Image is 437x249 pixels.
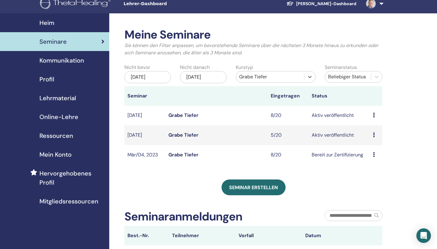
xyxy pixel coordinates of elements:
[180,64,210,71] label: Nicht danach
[169,226,236,245] th: Teilnehmer
[39,112,78,121] span: Online-Lehre
[39,56,84,65] span: Kommunikation
[325,64,357,71] label: Seminarstatus
[268,106,309,125] td: 8/20
[39,75,54,84] span: Profil
[236,64,253,71] label: Kurstyp
[39,169,104,187] span: Hervorgehobenes Profil
[309,145,370,165] td: Bereit zur Zertifizierung
[124,64,150,71] label: Nicht bevor
[229,184,278,191] span: Seminar erstellen
[124,42,382,56] p: Sie können den Filter anpassen, um bevorstehende Seminare über die nächsten 3 Monate hinaus zu er...
[124,106,165,125] td: [DATE]
[39,94,76,103] span: Lehrmaterial
[168,132,198,138] a: Grabe Tiefer
[124,1,215,7] span: Lehrer-Dashboard
[124,226,169,245] th: Best.-Nr.
[309,106,370,125] td: Aktiv veröffentlicht
[39,150,72,159] span: Mein Konto
[328,73,368,80] div: Beliebiger Status
[416,228,431,243] div: Open Intercom Messenger
[180,71,226,83] div: [DATE]
[268,86,309,106] th: Eingetragen
[124,71,171,83] div: [DATE]
[268,125,309,145] td: 5/20
[39,197,98,206] span: Mitgliedsressourcen
[168,112,198,118] a: Grabe Tiefer
[124,125,165,145] td: [DATE]
[235,226,302,245] th: Vorfall
[39,37,67,46] span: Seminare
[309,86,370,106] th: Status
[124,145,165,165] td: Mär/04, 2023
[268,145,309,165] td: 8/20
[39,131,73,140] span: Ressourcen
[309,125,370,145] td: Aktiv veröffentlicht
[124,210,242,224] h2: Seminaranmeldungen
[222,179,286,195] a: Seminar erstellen
[124,28,382,42] h2: Meine Seminare
[286,1,294,6] img: graduation-cap-white.svg
[124,86,165,106] th: Seminar
[168,152,198,158] a: Grabe Tiefer
[39,18,54,27] span: Heim
[239,73,301,80] div: Grabe Tiefer
[302,226,369,245] th: Datum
